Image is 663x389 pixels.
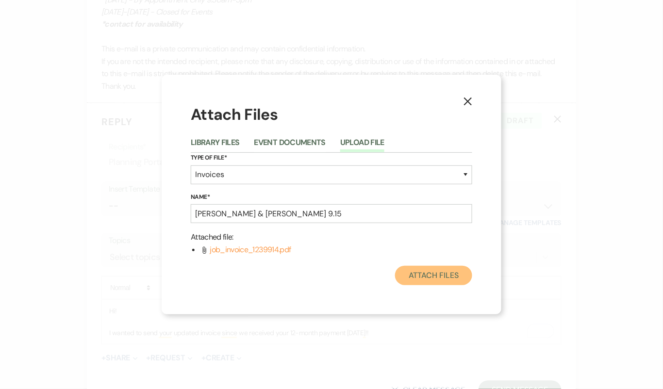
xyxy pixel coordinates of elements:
button: Upload File [340,139,384,152]
p: Attached file : [191,231,472,243]
button: Event Documents [254,139,326,152]
span: job_invoice_1239914.pdf [210,244,291,255]
button: Library Files [191,139,240,152]
h1: Attach Files [191,104,472,126]
label: Name* [191,192,472,203]
label: Type of File* [191,153,472,163]
button: Attach Files [395,266,472,285]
